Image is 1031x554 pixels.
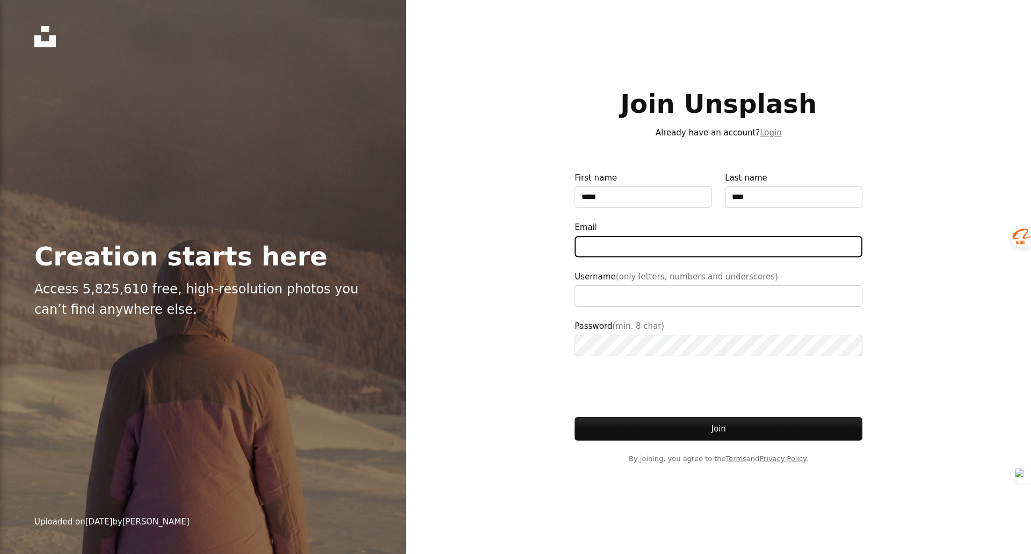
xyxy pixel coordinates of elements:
a: Terms [726,455,746,463]
div: Uploaded on by [PERSON_NAME] [34,515,190,528]
input: Username(only letters, numbers and underscores) [575,285,862,307]
button: Join [575,417,862,441]
p: Already have an account? [575,126,862,139]
label: Email [575,221,862,257]
h2: Creation starts here [34,242,362,270]
label: Username [575,270,862,307]
label: First name [575,171,712,208]
h1: Join Unsplash [575,90,862,118]
input: Last name [725,186,862,208]
span: (min. 8 char) [612,321,664,331]
input: Email [575,236,862,257]
input: Password(min. 8 char) [575,335,862,356]
span: (only letters, numbers and underscores) [616,272,778,282]
input: First name [575,186,712,208]
label: Password [575,320,862,356]
time: February 20, 2025 at 8:10:00 AM GMT+8 [85,517,113,527]
p: Access 5,825,610 free, high-resolution photos you can’t find anywhere else. [34,279,362,320]
a: Home — Unsplash [34,26,56,47]
a: Privacy Policy [759,455,806,463]
a: Login [760,128,781,138]
span: By joining, you agree to the and . [575,454,862,464]
label: Last name [725,171,862,208]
